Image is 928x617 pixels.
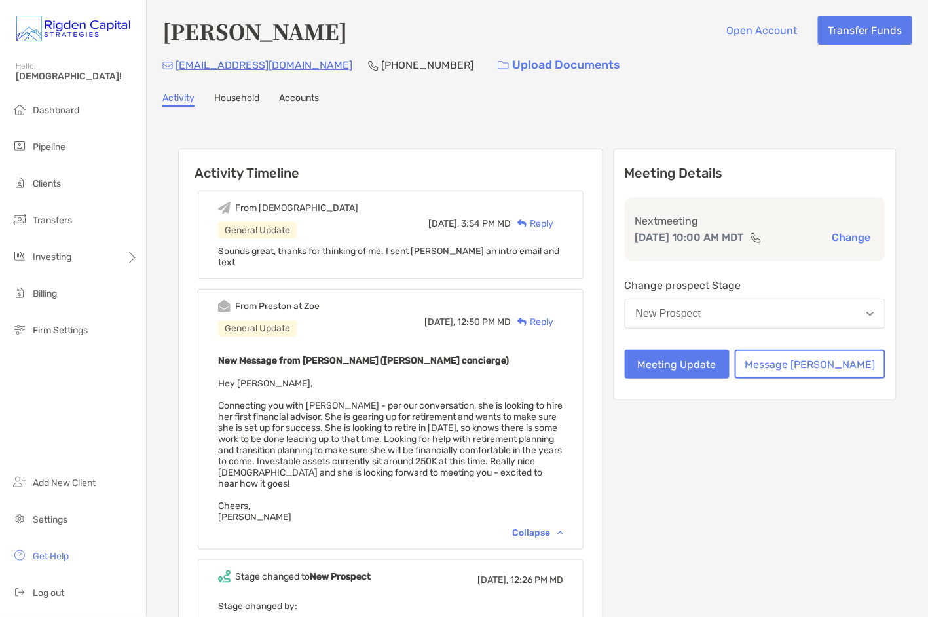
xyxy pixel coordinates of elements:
span: Clients [33,178,61,189]
img: add_new_client icon [12,474,28,490]
img: settings icon [12,511,28,527]
div: General Update [218,222,297,238]
img: Chevron icon [557,531,563,534]
img: Event icon [218,300,231,312]
div: Collapse [512,527,563,538]
b: New Prospect [310,571,371,582]
img: billing icon [12,285,28,301]
span: [DATE], [477,574,508,586]
img: Event icon [218,570,231,583]
p: Next meeting [635,213,875,229]
div: From Preston at Zoe [235,301,320,312]
img: Zoe Logo [16,5,130,52]
span: [DEMOGRAPHIC_DATA]! [16,71,138,82]
img: logout icon [12,584,28,600]
span: 3:54 PM MD [461,218,511,229]
div: Stage changed to [235,571,371,582]
span: Transfers [33,215,72,226]
span: 12:50 PM MD [457,316,511,327]
p: [DATE] 10:00 AM MDT [635,229,745,246]
button: Message [PERSON_NAME] [735,350,885,379]
p: Meeting Details [625,165,885,181]
span: Investing [33,252,71,263]
span: Sounds great, thanks for thinking of me. I sent [PERSON_NAME] an intro email and text [218,246,559,268]
img: pipeline icon [12,138,28,154]
span: Settings [33,514,67,525]
img: communication type [750,233,762,243]
img: transfers icon [12,212,28,227]
img: clients icon [12,175,28,191]
img: investing icon [12,248,28,264]
img: Event icon [218,202,231,214]
h4: [PERSON_NAME] [162,16,347,46]
button: Open Account [716,16,807,45]
span: Get Help [33,551,69,562]
b: New Message from [PERSON_NAME] ([PERSON_NAME] concierge) [218,355,509,366]
span: [DATE], [428,218,459,229]
img: Email Icon [162,62,173,69]
button: Change [828,231,875,244]
button: Transfer Funds [818,16,912,45]
img: Phone Icon [368,60,379,71]
img: Reply icon [517,219,527,228]
p: [PHONE_NUMBER] [381,57,473,73]
div: General Update [218,320,297,337]
img: firm-settings icon [12,322,28,337]
a: Activity [162,92,195,107]
p: Stage changed by: [218,599,563,615]
h6: Activity Timeline [179,149,603,181]
span: Log out [33,588,64,599]
span: Firm Settings [33,325,88,336]
span: Dashboard [33,105,79,116]
div: Reply [511,315,553,329]
img: button icon [498,61,509,70]
img: dashboard icon [12,102,28,117]
button: New Prospect [625,299,885,329]
img: get-help icon [12,548,28,563]
div: New Prospect [636,308,701,320]
img: Open dropdown arrow [866,312,874,316]
span: Hey [PERSON_NAME], Connecting you with [PERSON_NAME] - per our conversation, she is looking to hi... [218,378,563,523]
img: Reply icon [517,318,527,326]
a: Accounts [279,92,319,107]
span: 12:26 PM MD [510,574,563,586]
a: Upload Documents [489,51,629,79]
span: Pipeline [33,141,65,153]
button: Meeting Update [625,350,730,379]
span: [DATE], [424,316,455,327]
div: Reply [511,217,553,231]
span: Billing [33,288,57,299]
a: Household [214,92,259,107]
p: Change prospect Stage [625,277,885,293]
span: Add New Client [33,477,96,489]
p: [EMAIL_ADDRESS][DOMAIN_NAME] [176,57,352,73]
div: From [DEMOGRAPHIC_DATA] [235,202,358,214]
